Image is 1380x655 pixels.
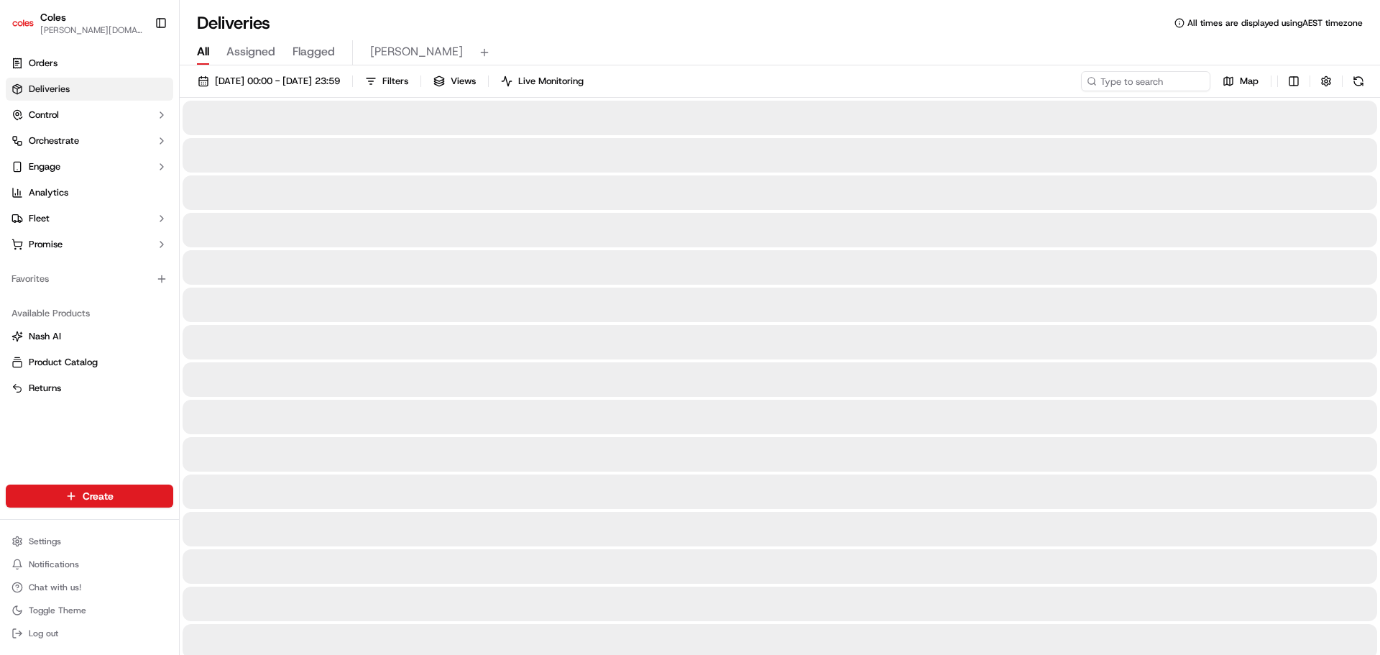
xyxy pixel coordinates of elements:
span: Promise [29,238,63,251]
div: Favorites [6,267,173,290]
span: Orders [29,57,57,70]
button: Nash AI [6,325,173,348]
button: Log out [6,623,173,643]
span: Settings [29,536,61,547]
button: Engage [6,155,173,178]
button: Product Catalog [6,351,173,374]
a: Returns [11,382,167,395]
button: Notifications [6,554,173,574]
button: Filters [359,71,415,91]
span: Views [451,75,476,88]
button: ColesColes[PERSON_NAME][DOMAIN_NAME][EMAIL_ADDRESS][PERSON_NAME][DOMAIN_NAME] [6,6,149,40]
span: Notifications [29,559,79,570]
span: Control [29,109,59,122]
span: Deliveries [29,83,70,96]
span: Flagged [293,43,335,60]
span: Fleet [29,212,50,225]
button: Control [6,104,173,127]
img: Coles [11,12,34,35]
span: Live Monitoring [518,75,584,88]
span: All [197,43,209,60]
span: Engage [29,160,60,173]
button: Returns [6,377,173,400]
button: Refresh [1348,71,1368,91]
span: [DATE] 00:00 - [DATE] 23:59 [215,75,340,88]
button: Views [427,71,482,91]
input: Type to search [1081,71,1210,91]
button: Live Monitoring [494,71,590,91]
button: Toggle Theme [6,600,173,620]
a: Orders [6,52,173,75]
span: Product Catalog [29,356,98,369]
a: Product Catalog [11,356,167,369]
span: Returns [29,382,61,395]
a: Nash AI [11,330,167,343]
span: Log out [29,628,58,639]
span: All times are displayed using AEST timezone [1187,17,1363,29]
span: Assigned [226,43,275,60]
button: Promise [6,233,173,256]
span: [PERSON_NAME] [370,43,463,60]
div: Available Products [6,302,173,325]
button: Fleet [6,207,173,230]
h1: Deliveries [197,12,270,35]
button: Create [6,485,173,508]
span: Nash AI [29,330,61,343]
span: Filters [382,75,408,88]
button: [DATE] 00:00 - [DATE] 23:59 [191,71,346,91]
span: Analytics [29,186,68,199]
span: Toggle Theme [29,605,86,616]
a: Deliveries [6,78,173,101]
span: Create [83,489,114,503]
span: Chat with us! [29,582,81,593]
span: Map [1240,75,1259,88]
button: [PERSON_NAME][DOMAIN_NAME][EMAIL_ADDRESS][PERSON_NAME][DOMAIN_NAME] [40,24,143,36]
button: Orchestrate [6,129,173,152]
button: Map [1216,71,1265,91]
button: Chat with us! [6,577,173,597]
span: Orchestrate [29,134,79,147]
a: Analytics [6,181,173,204]
button: Settings [6,531,173,551]
button: Coles [40,10,66,24]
